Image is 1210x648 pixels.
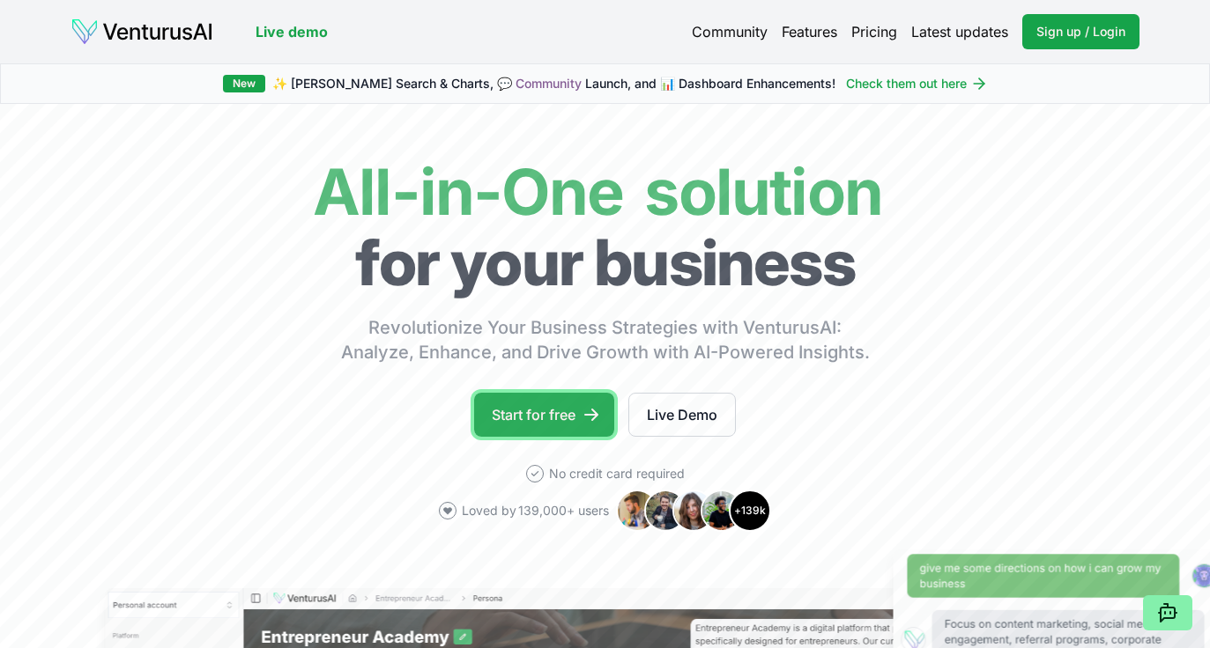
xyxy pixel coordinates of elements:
a: Live Demo [628,393,736,437]
a: Pricing [851,21,897,42]
a: Community [692,21,768,42]
a: Check them out here [846,75,988,92]
a: Live demo [256,21,328,42]
a: Community [516,76,582,91]
a: Latest updates [911,21,1008,42]
span: ✨ [PERSON_NAME] Search & Charts, 💬 Launch, and 📊 Dashboard Enhancements! [272,75,835,92]
a: Start for free [474,393,614,437]
img: Avatar 2 [644,490,687,532]
div: New [223,75,265,92]
img: Avatar 3 [672,490,715,532]
a: Features [782,21,837,42]
img: Avatar 1 [616,490,658,532]
a: Sign up / Login [1022,14,1139,49]
img: Avatar 4 [701,490,743,532]
span: Sign up / Login [1036,23,1125,40]
img: logo [71,18,213,46]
